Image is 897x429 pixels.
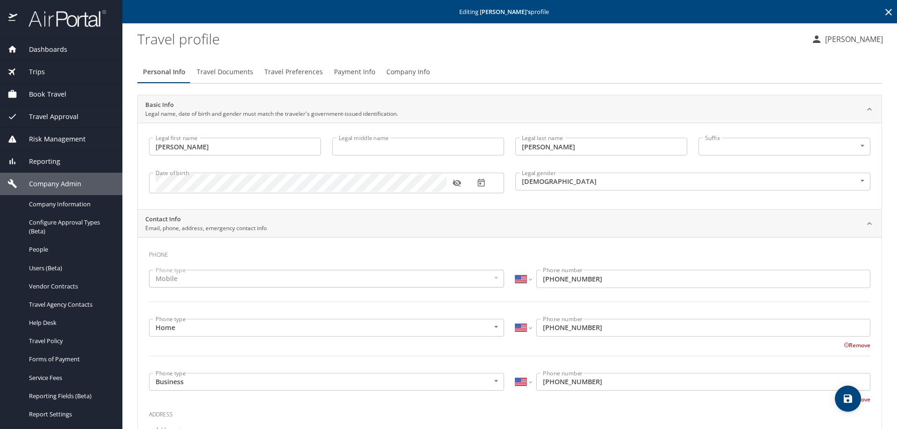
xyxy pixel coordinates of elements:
[145,110,398,118] p: Legal name, date of birth and gender must match the traveler's government-issued identification.
[138,210,882,238] div: Contact InfoEmail, phone, address, emergency contact info
[29,282,111,291] span: Vendor Contracts
[137,61,882,83] div: Profile
[844,341,870,349] button: Remove
[17,89,66,99] span: Book Travel
[138,123,882,209] div: Basic InfoLegal name, date of birth and gender must match the traveler's government-issued identi...
[149,319,504,337] div: Home
[29,318,111,327] span: Help Desk
[822,34,883,45] p: [PERSON_NAME]
[145,224,267,232] p: Email, phone, address, emergency contact info
[386,66,430,78] span: Company Info
[29,300,111,309] span: Travel Agency Contacts
[264,66,323,78] span: Travel Preferences
[29,337,111,345] span: Travel Policy
[197,66,253,78] span: Travel Documents
[480,7,531,16] strong: [PERSON_NAME] 's
[515,173,870,190] div: [DEMOGRAPHIC_DATA]
[17,112,78,122] span: Travel Approval
[29,355,111,364] span: Forms of Payment
[149,245,870,260] h3: Phone
[334,66,375,78] span: Payment Info
[149,404,870,420] h3: Address
[18,9,106,28] img: airportal-logo.png
[29,200,111,209] span: Company Information
[29,264,111,273] span: Users (Beta)
[149,373,504,391] div: Business
[125,9,894,15] p: Editing profile
[29,392,111,401] span: Reporting Fields (Beta)
[29,245,111,254] span: People
[17,44,67,55] span: Dashboards
[29,218,111,236] span: Configure Approval Types (Beta)
[17,156,60,167] span: Reporting
[149,270,504,288] div: Mobile
[143,66,185,78] span: Personal Info
[145,100,398,110] h2: Basic Info
[17,67,45,77] span: Trips
[807,31,887,48] button: [PERSON_NAME]
[698,138,870,155] div: ​
[17,134,85,144] span: Risk Management
[835,386,861,412] button: save
[8,9,18,28] img: icon-airportal.png
[145,215,267,224] h2: Contact Info
[29,410,111,419] span: Report Settings
[137,24,804,53] h1: Travel profile
[138,95,882,123] div: Basic InfoLegal name, date of birth and gender must match the traveler's government-issued identi...
[29,373,111,382] span: Service Fees
[17,179,81,189] span: Company Admin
